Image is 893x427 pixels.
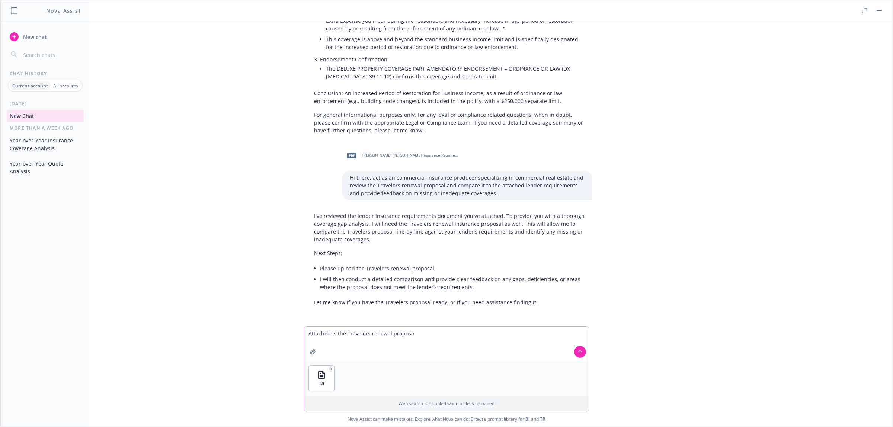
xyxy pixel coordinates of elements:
input: Search chats [22,49,81,60]
p: I've reviewed the lender insurance requirements document you've attached. To provide you with a t... [314,212,585,243]
div: More than a week ago [1,125,90,131]
p: Hi there, act as an commercial insurance producer specializing in commercial real estate and revi... [350,174,585,197]
span: PDF [318,381,325,386]
p: Next Steps: [314,249,585,257]
p: Conclusion: An increased Period of Restoration for Business Income, as a result of ordinance or l... [314,89,585,105]
button: Year-over-Year Quote Analysis [7,157,84,177]
li: The DELUXE PROPERTY COVERAGE PART AMENDATORY ENDORSEMENT – ORDINANCE OR LAW (DX [MEDICAL_DATA] 39... [326,63,585,82]
div: pdf[PERSON_NAME] [PERSON_NAME] Insurance Requirements Updated [DATE] (2).pdf [342,146,461,165]
li: Please upload the Travelers renewal proposal. [320,263,585,274]
p: Web search is disabled when a file is uploaded [308,400,585,407]
li: This coverage is above and beyond the standard business income limit and is specifically designat... [326,34,585,52]
h1: Nova Assist [46,7,81,15]
button: Year-over-Year Insurance Coverage Analysis [7,134,84,154]
li: I will then conduct a detailed comparison and provide clear feedback on any gaps, deficiencies, o... [320,274,585,292]
span: pdf [347,152,356,158]
span: Nova Assist can make mistakes. Explore what Nova can do: Browse prompt library for and [348,411,545,427]
p: Current account [12,83,48,89]
span: New chat [22,33,47,41]
div: Chat History [1,70,90,77]
p: Endorsement Confirmation: [320,55,585,63]
p: For general informational purposes only. For any legal or compliance related questions, when in d... [314,111,585,134]
button: New chat [7,30,84,44]
p: All accounts [53,83,78,89]
textarea: Attached is the Travelers renewal propos [304,327,589,361]
p: Let me know if you have the Travelers proposal ready, or if you need assistance finding it! [314,298,585,306]
span: [PERSON_NAME] [PERSON_NAME] Insurance Requirements Updated [DATE] (2).pdf [362,153,460,158]
a: BI [525,416,530,422]
button: PDF [309,366,334,391]
div: [DATE] [1,100,90,107]
a: TR [540,416,545,422]
button: New Chat [7,110,84,122]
